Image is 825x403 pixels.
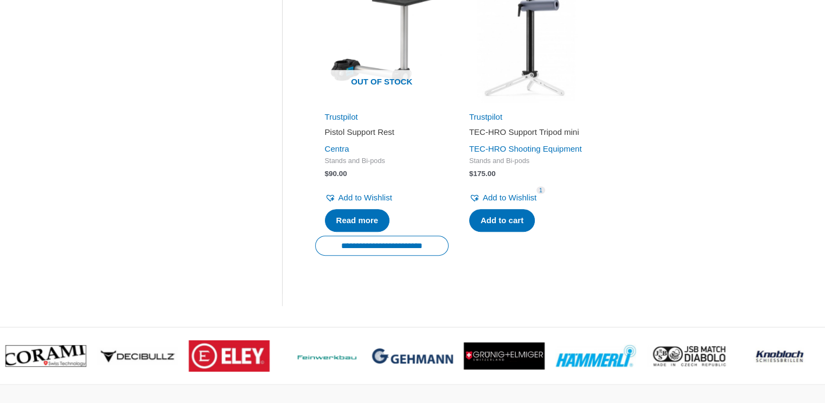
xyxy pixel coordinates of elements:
span: Add to Wishlist [338,193,392,202]
span: $ [325,170,329,178]
a: Pistol Support Rest [325,127,439,141]
a: Trustpilot [325,112,358,121]
span: $ [469,170,474,178]
span: Out of stock [323,70,440,95]
bdi: 90.00 [325,170,347,178]
span: Stands and Bi-pods [469,157,583,166]
a: Add to cart: “TEC-HRO Support Tripod mini” [469,209,535,232]
span: Add to Wishlist [483,193,536,202]
a: Trustpilot [469,112,502,121]
a: Read more about “Pistol Support Rest” [325,209,390,232]
h2: Pistol Support Rest [325,127,439,138]
img: brand logo [189,340,270,372]
span: 1 [536,186,545,194]
a: TEC-HRO Support Tripod mini [469,127,583,141]
a: Add to Wishlist [469,190,536,205]
a: TEC-HRO Shooting Equipment [469,144,582,153]
h2: TEC-HRO Support Tripod mini [469,127,583,138]
a: Add to Wishlist [325,190,392,205]
bdi: 175.00 [469,170,496,178]
a: Centra [325,144,349,153]
span: Stands and Bi-pods [325,157,439,166]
